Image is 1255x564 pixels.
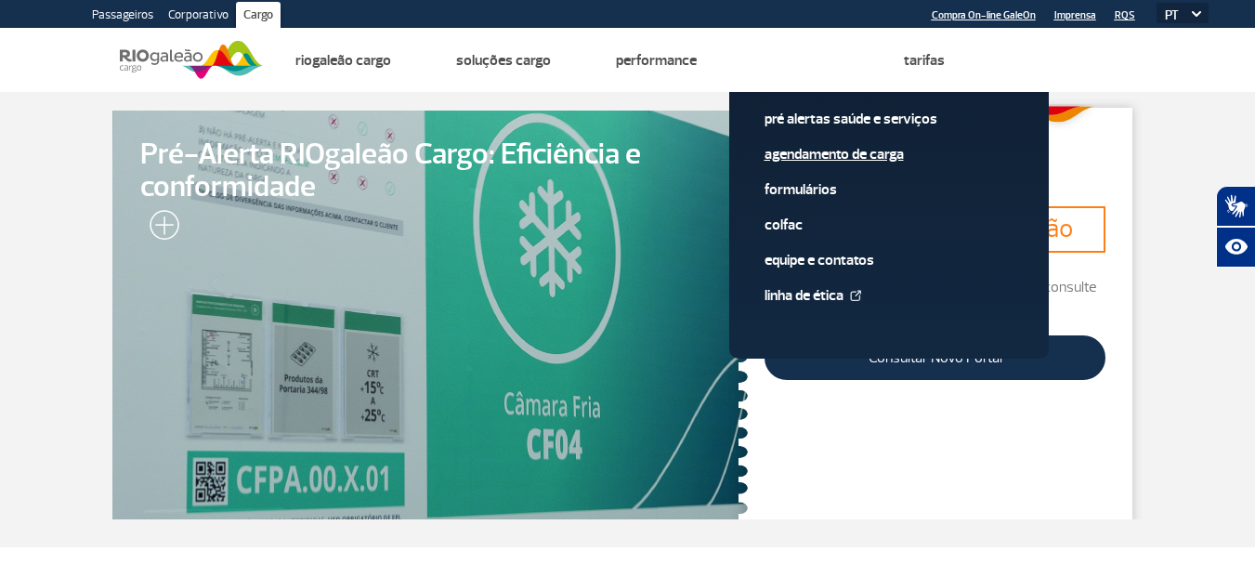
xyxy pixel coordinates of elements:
a: Imprensa [1054,9,1096,21]
a: Corporativo [161,2,236,32]
a: Passageiros [85,2,161,32]
a: Equipe e Contatos [765,250,1013,270]
a: Pré alertas Saúde e Serviços [765,109,1013,129]
a: Colfac [765,215,1013,235]
a: Performance [616,51,697,70]
a: Pré-Alerta RIOgaleão Cargo: Eficiência e conformidade [112,111,748,519]
a: Compra On-line GaleOn [932,9,1036,21]
img: leia-mais [140,210,179,247]
a: Agendamento de Carga [765,144,1013,164]
a: Riogaleão Cargo [295,51,391,70]
button: Abrir tradutor de língua de sinais. [1216,186,1255,227]
button: Abrir recursos assistivos. [1216,227,1255,268]
div: Plugin de acessibilidade da Hand Talk. [1216,186,1255,268]
a: Cargo [236,2,281,32]
a: Formulários [765,179,1013,200]
a: Tarifas [904,51,945,70]
span: Pré-Alerta RIOgaleão Cargo: Eficiência e conformidade [140,138,720,203]
a: Atendimento [762,51,839,70]
img: External Link Icon [850,290,861,301]
a: Soluções Cargo [456,51,551,70]
a: Linha de Ética [765,285,1013,306]
a: RQS [1115,9,1135,21]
